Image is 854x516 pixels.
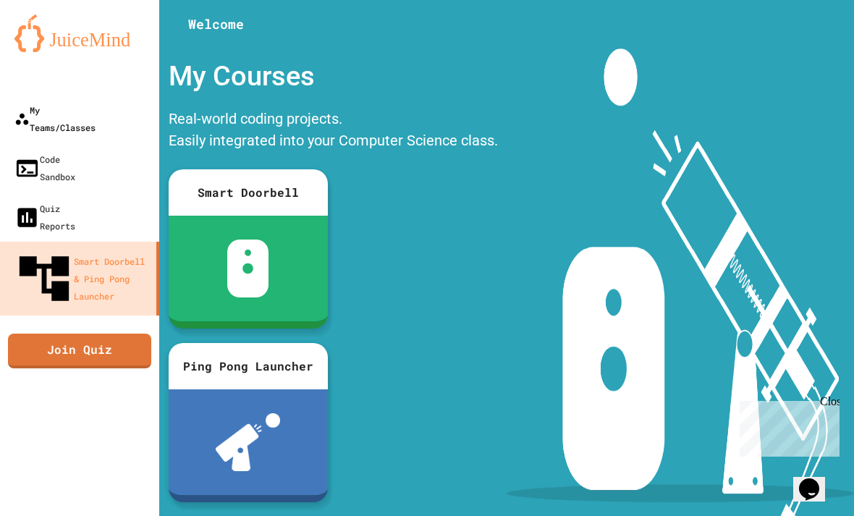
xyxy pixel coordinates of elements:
div: Smart Doorbell & Ping Pong Launcher [14,249,151,308]
div: My Teams/Classes [14,101,96,136]
div: Real-world coding projects. Easily integrated into your Computer Science class. [161,104,505,158]
iframe: chat widget [793,458,840,502]
div: Smart Doorbell [169,169,328,216]
div: Quiz Reports [14,200,75,234]
div: My Courses [161,48,505,104]
div: Chat with us now!Close [6,6,100,92]
a: Join Quiz [8,334,151,368]
iframe: chat widget [734,395,840,457]
img: logo-orange.svg [14,14,145,52]
img: sdb-white.svg [227,240,269,297]
div: Ping Pong Launcher [169,343,328,389]
div: Code Sandbox [14,151,75,185]
img: ppl-with-ball.png [216,413,280,471]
